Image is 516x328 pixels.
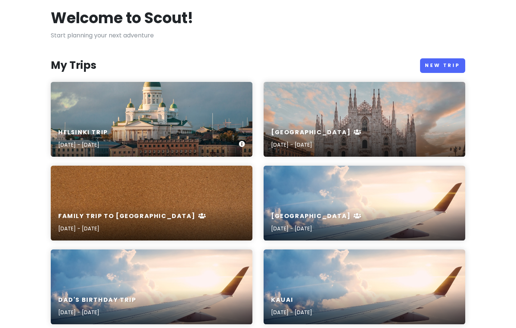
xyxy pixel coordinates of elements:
[271,129,362,137] h6: [GEOGRAPHIC_DATA]
[58,212,206,220] h6: Family Trip to [GEOGRAPHIC_DATA]
[420,58,465,73] a: New Trip
[271,296,312,304] h6: Kauai
[264,166,465,240] a: aerial photography of airliner[GEOGRAPHIC_DATA][DATE] - [DATE]
[58,129,108,137] h6: Helsinki Trip
[51,249,252,324] a: aerial photography of airlinerDad's Birthday Trip[DATE] - [DATE]
[58,308,136,316] p: [DATE] - [DATE]
[58,224,206,233] p: [DATE] - [DATE]
[264,82,465,157] a: people walking near brown concrete building during daytime[GEOGRAPHIC_DATA][DATE] - [DATE]
[58,296,136,304] h6: Dad's Birthday Trip
[271,308,312,316] p: [DATE] - [DATE]
[271,224,362,233] p: [DATE] - [DATE]
[51,59,96,72] h3: My Trips
[51,31,465,40] p: Start planning your next adventure
[58,141,108,149] p: [DATE] - [DATE]
[51,166,252,240] a: a close up view of a brown surfaceFamily Trip to [GEOGRAPHIC_DATA][DATE] - [DATE]
[51,8,193,28] h1: Welcome to Scout!
[264,249,465,324] a: aerial photography of airlinerKauai[DATE] - [DATE]
[271,212,362,220] h6: [GEOGRAPHIC_DATA]
[271,141,362,149] p: [DATE] - [DATE]
[51,82,252,157] a: white concrete mosque near body of waterHelsinki Trip[DATE] - [DATE]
